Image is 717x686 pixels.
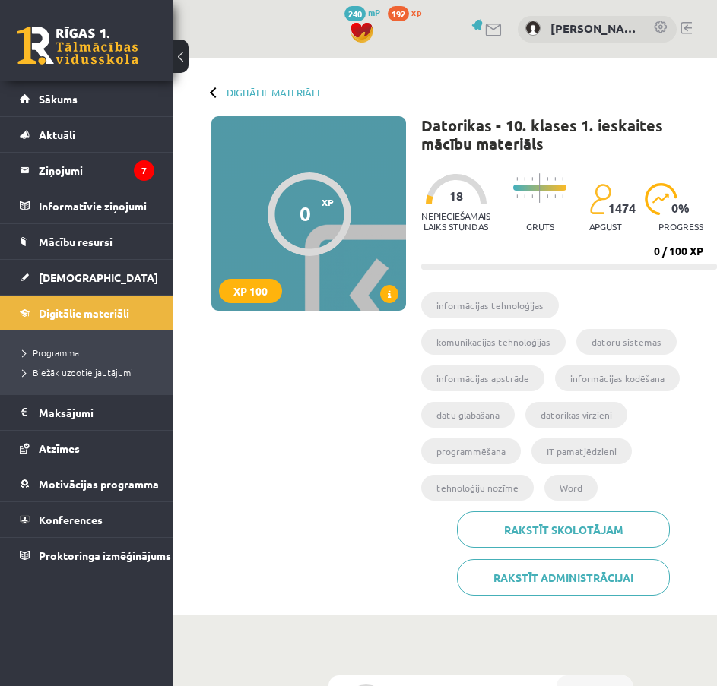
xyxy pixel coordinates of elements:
[562,194,563,198] img: icon-short-line-57e1e144782c952c97e751825c79c345078a6d821885a25fce030b3d8c18986b.svg
[531,438,632,464] li: IT pamatjēdzieni
[20,153,154,188] a: Ziņojumi7
[524,177,525,181] img: icon-short-line-57e1e144782c952c97e751825c79c345078a6d821885a25fce030b3d8c18986b.svg
[39,441,80,455] span: Atzīmes
[227,87,319,98] a: Digitālie materiāli
[457,511,670,548] a: Rakstīt skolotājam
[17,27,138,65] a: Rīgas 1. Tālmācības vidusskola
[20,117,154,152] a: Aktuāli
[421,116,717,153] h1: Datorikas - 10. klases 1. ieskaites mācību materiāls
[562,177,563,181] img: icon-short-line-57e1e144782c952c97e751825c79c345078a6d821885a25fce030b3d8c18986b.svg
[411,6,421,18] span: xp
[421,365,544,391] li: informācijas apstrāde
[421,438,521,464] li: programmēšana
[39,306,129,320] span: Digitālie materiāli
[421,329,566,355] li: komunikācijas tehnoloģijas
[300,202,311,225] div: 0
[547,177,548,181] img: icon-short-line-57e1e144782c952c97e751825c79c345078a6d821885a25fce030b3d8c18986b.svg
[219,279,282,303] div: XP 100
[516,177,518,181] img: icon-short-line-57e1e144782c952c97e751825c79c345078a6d821885a25fce030b3d8c18986b.svg
[20,502,154,537] a: Konferences
[544,475,598,501] li: Word
[39,235,113,248] span: Mācību resursi
[525,402,627,428] li: datorikas virzieni
[39,188,154,223] legend: Informatīvie ziņojumi
[23,365,158,379] a: Biežāk uzdotie jautājumi
[608,201,636,215] span: 1474
[39,92,78,106] span: Sākums
[23,346,158,359] a: Programma
[344,6,380,18] a: 240 mP
[589,183,611,215] img: students-c634bb4e5e11cddfef0936a35e636f08e4e9abd3cc4e673bd6f9a4125e45ecb1.svg
[20,188,154,223] a: Informatīvie ziņojumi
[539,173,541,203] img: icon-long-line-d9ea69661e0d244f92f715978eff75569469978d946b2353a9bb055b3ed8787d.svg
[23,346,79,359] span: Programma
[658,221,703,232] p: progress
[322,197,334,207] span: XP
[368,6,380,18] span: mP
[20,81,154,116] a: Sākums
[525,21,541,36] img: Karloss Filips Filipsons
[39,270,158,284] span: [DEMOGRAPHIC_DATA]
[550,20,638,37] a: [PERSON_NAME]
[554,177,556,181] img: icon-short-line-57e1e144782c952c97e751825c79c345078a6d821885a25fce030b3d8c18986b.svg
[589,221,622,232] p: apgūst
[388,6,409,21] span: 192
[531,177,533,181] img: icon-short-line-57e1e144782c952c97e751825c79c345078a6d821885a25fce030b3d8c18986b.svg
[457,559,670,596] a: Rakstīt administrācijai
[421,210,490,232] p: Nepieciešamais laiks stundās
[344,6,366,21] span: 240
[20,224,154,259] a: Mācību resursi
[531,194,533,198] img: icon-short-line-57e1e144782c952c97e751825c79c345078a6d821885a25fce030b3d8c18986b.svg
[23,366,133,378] span: Biežāk uzdotie jautājumi
[39,548,171,562] span: Proktoringa izmēģinājums
[671,201,690,215] span: 0 %
[39,513,103,526] span: Konferences
[421,402,515,428] li: datu glabāšana
[421,292,559,318] li: informācijas tehnoloģijas
[554,194,556,198] img: icon-short-line-57e1e144782c952c97e751825c79c345078a6d821885a25fce030b3d8c18986b.svg
[645,183,677,215] img: icon-progress-161ccf0a02000e728c5f80fcf4c31c7af3da0e1684b2b1d7c360e028c24a22f1.svg
[39,395,154,430] legend: Maksājumi
[20,296,154,330] a: Digitālie materiāli
[20,538,154,573] a: Proktoringa izmēģinājums
[516,194,518,198] img: icon-short-line-57e1e144782c952c97e751825c79c345078a6d821885a25fce030b3d8c18986b.svg
[39,153,154,188] legend: Ziņojumi
[555,365,680,391] li: informācijas kodēšana
[39,128,75,141] span: Aktuāli
[547,194,548,198] img: icon-short-line-57e1e144782c952c97e751825c79c345078a6d821885a25fce030b3d8c18986b.svg
[421,475,534,501] li: tehnoloģiju nozīme
[20,395,154,430] a: Maksājumi
[449,189,463,203] span: 18
[526,221,554,232] p: Grūts
[20,260,154,295] a: [DEMOGRAPHIC_DATA]
[39,477,159,491] span: Motivācijas programma
[20,466,154,501] a: Motivācijas programma
[388,6,429,18] a: 192 xp
[20,431,154,466] a: Atzīmes
[524,194,525,198] img: icon-short-line-57e1e144782c952c97e751825c79c345078a6d821885a25fce030b3d8c18986b.svg
[576,329,677,355] li: datoru sistēmas
[134,160,154,181] i: 7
